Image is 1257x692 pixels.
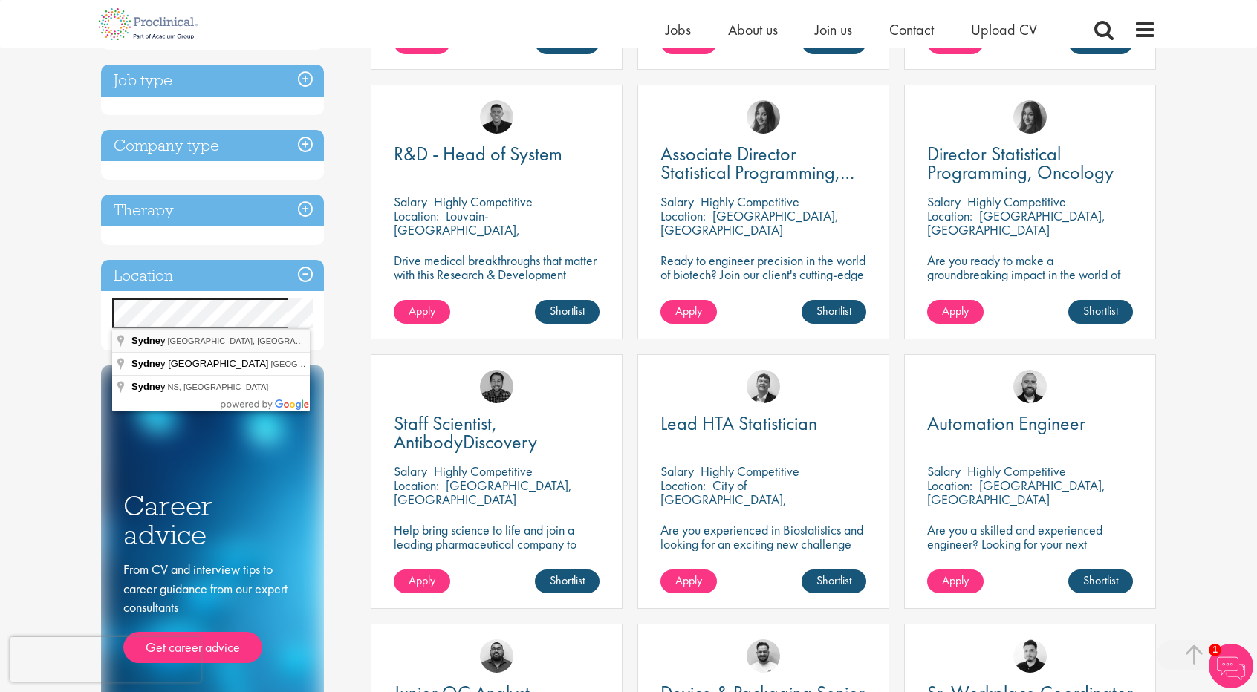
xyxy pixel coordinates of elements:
[480,100,513,134] img: Christian Andersen
[409,572,435,588] span: Apply
[927,414,1133,433] a: Automation Engineer
[409,303,435,319] span: Apply
[1068,569,1133,593] a: Shortlist
[270,359,445,368] span: [GEOGRAPHIC_DATA], [GEOGRAPHIC_DATA]
[1068,300,1133,324] a: Shortlist
[394,145,600,163] a: R&D - Head of System
[1013,370,1047,403] img: Jordan Kiely
[394,477,572,508] p: [GEOGRAPHIC_DATA], [GEOGRAPHIC_DATA]
[101,65,324,97] h3: Job type
[394,253,600,296] p: Drive medical breakthroughs that matter with this Research & Development position!
[1209,644,1253,688] img: Chatbot
[927,523,1133,579] p: Are you a skilled and experienced engineer? Looking for your next opportunity to assist with impa...
[394,411,537,454] span: Staff Scientist, AntibodyDiscovery
[701,193,799,210] p: Highly Competitive
[101,260,324,292] h3: Location
[394,463,427,480] span: Salary
[660,477,787,522] p: City of [GEOGRAPHIC_DATA], [GEOGRAPHIC_DATA]
[889,20,934,39] a: Contact
[660,145,866,182] a: Associate Director Statistical Programming, Oncology
[927,411,1085,436] span: Automation Engineer
[131,358,160,369] span: Sydne
[394,141,562,166] span: R&D - Head of System
[927,463,961,480] span: Salary
[675,303,702,319] span: Apply
[535,300,600,324] a: Shortlist
[967,463,1066,480] p: Highly Competitive
[1209,644,1221,656] span: 1
[480,370,513,403] img: Mike Raletz
[666,20,691,39] a: Jobs
[728,20,778,39] a: About us
[660,300,717,324] a: Apply
[394,193,427,210] span: Salary
[131,358,270,369] span: y [GEOGRAPHIC_DATA]
[101,195,324,226] h3: Therapy
[927,141,1114,185] span: Director Statistical Programming, Oncology
[971,20,1037,39] span: Upload CV
[675,572,702,588] span: Apply
[927,300,984,324] a: Apply
[660,207,839,238] p: [GEOGRAPHIC_DATA], [GEOGRAPHIC_DATA]
[394,300,450,324] a: Apply
[394,477,439,494] span: Location:
[1013,100,1047,134] img: Heidi Hennigan
[967,193,1066,210] p: Highly Competitive
[660,569,717,593] a: Apply
[123,560,302,663] div: From CV and interview tips to career guidance from our expert consultants
[131,381,168,392] span: y
[802,569,866,593] a: Shortlist
[10,637,201,682] iframe: reCAPTCHA
[660,414,866,433] a: Lead HTA Statistician
[660,523,866,579] p: Are you experienced in Biostatistics and looking for an exciting new challenge where you can assi...
[480,639,513,673] img: Ashley Bennett
[660,477,706,494] span: Location:
[927,207,1105,238] p: [GEOGRAPHIC_DATA], [GEOGRAPHIC_DATA]
[815,20,852,39] a: Join us
[660,463,694,480] span: Salary
[131,335,168,346] span: y
[942,572,969,588] span: Apply
[131,381,160,392] span: Sydne
[101,130,324,162] h3: Company type
[660,411,817,436] span: Lead HTA Statistician
[660,193,694,210] span: Salary
[394,569,450,593] a: Apply
[927,477,972,494] span: Location:
[1013,639,1047,673] img: Anderson Maldonado
[168,382,269,391] span: NS, [GEOGRAPHIC_DATA]
[123,492,302,549] h3: Career advice
[927,477,1105,508] p: [GEOGRAPHIC_DATA], [GEOGRAPHIC_DATA]
[394,414,600,451] a: Staff Scientist, AntibodyDiscovery
[394,207,520,252] p: Louvain-[GEOGRAPHIC_DATA], [GEOGRAPHIC_DATA]
[123,632,262,663] a: Get career advice
[660,253,866,324] p: Ready to engineer precision in the world of biotech? Join our client's cutting-edge team and play...
[660,207,706,224] span: Location:
[747,370,780,403] img: Tom Magenis
[701,463,799,480] p: Highly Competitive
[747,639,780,673] img: Emile De Beer
[927,253,1133,324] p: Are you ready to make a groundbreaking impact in the world of biotechnology? Join a growing compa...
[802,300,866,324] a: Shortlist
[168,336,342,345] span: [GEOGRAPHIC_DATA], [GEOGRAPHIC_DATA]
[927,207,972,224] span: Location:
[434,193,533,210] p: Highly Competitive
[927,569,984,593] a: Apply
[927,193,961,210] span: Salary
[660,141,854,203] span: Associate Director Statistical Programming, Oncology
[535,569,600,593] a: Shortlist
